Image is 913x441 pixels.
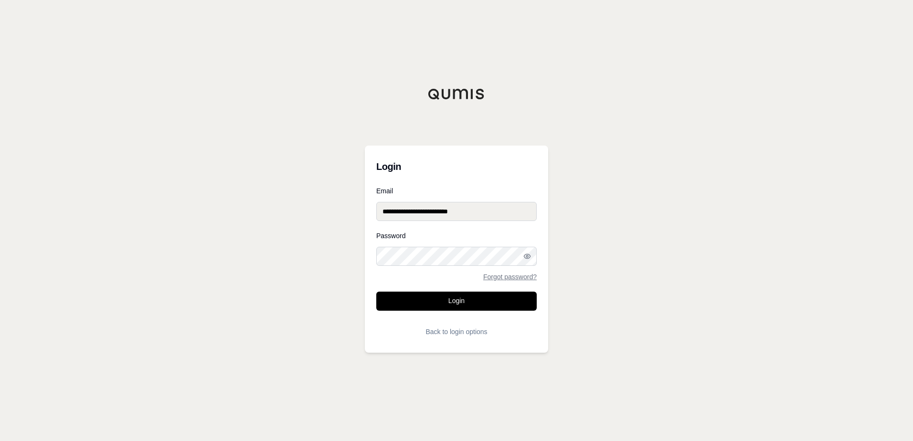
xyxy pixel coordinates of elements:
button: Back to login options [376,322,537,341]
h3: Login [376,157,537,176]
label: Email [376,188,537,194]
a: Forgot password? [483,273,537,280]
label: Password [376,232,537,239]
button: Login [376,292,537,311]
img: Qumis [428,88,485,100]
